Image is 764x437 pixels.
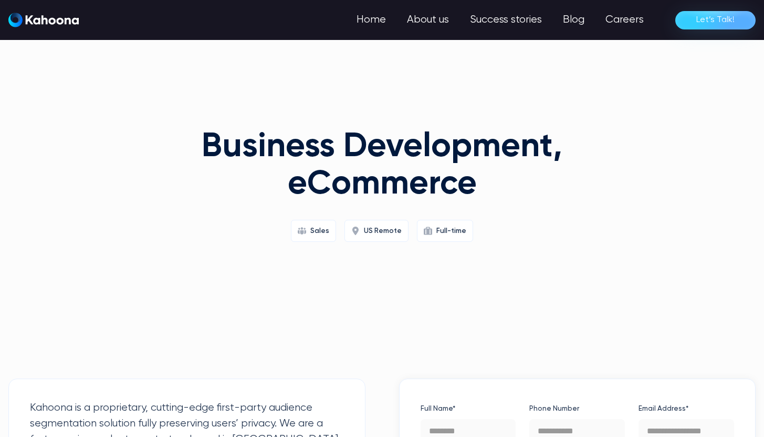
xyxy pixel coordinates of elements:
[436,222,466,239] div: Full-time
[364,222,402,239] div: US Remote
[310,222,329,239] div: Sales
[529,400,625,417] label: Phone Number
[675,11,756,29] a: Let’s Talk!
[421,400,516,417] label: Full Name*
[639,400,734,417] label: Email Address*
[8,13,79,28] a: home
[346,9,396,31] a: Home
[595,9,654,31] a: Careers
[696,12,735,28] div: Let’s Talk!
[552,9,595,31] a: Blog
[396,9,459,31] a: About us
[459,9,552,31] a: Success stories
[181,129,584,203] h1: Business Development, eCommerce
[8,13,79,27] img: Kahoona logo white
